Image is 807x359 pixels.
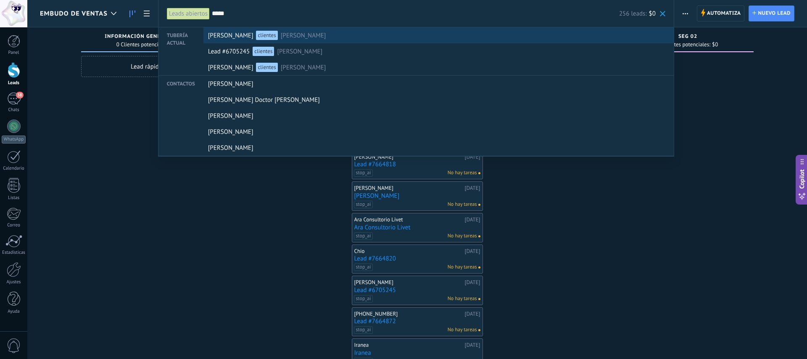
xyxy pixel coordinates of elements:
[281,60,326,75] span: [PERSON_NAME]
[2,50,26,56] div: Panel
[2,136,26,144] div: WhatsApp
[208,28,253,43] span: [PERSON_NAME]
[2,166,26,171] div: Calendario
[619,10,647,18] span: 256 leads:
[2,309,26,314] div: Ayuda
[203,108,674,124] a: [PERSON_NAME]
[281,28,326,43] span: [PERSON_NAME]
[167,80,200,88] div: Contactos
[798,169,806,189] span: Copilot
[2,223,26,228] div: Correo
[256,31,277,40] div: clientes
[2,279,26,285] div: Ajustes
[203,140,674,156] a: [PERSON_NAME]
[203,27,674,43] a: [PERSON_NAME] clientes [PERSON_NAME]
[208,92,320,108] span: [PERSON_NAME] Doctor [PERSON_NAME]
[2,195,26,201] div: Listas
[167,32,200,47] div: Tubería actual
[16,92,23,98] span: 38
[203,59,674,75] a: [PERSON_NAME] clientes [PERSON_NAME]
[649,10,656,18] span: $0
[203,124,674,140] a: [PERSON_NAME]
[208,76,253,92] span: [PERSON_NAME]
[208,60,253,75] span: [PERSON_NAME]
[2,250,26,255] div: Estadísticas
[208,140,253,156] span: [PERSON_NAME]
[167,8,210,20] div: Leads abiertos
[203,76,674,92] a: [PERSON_NAME]
[256,63,277,72] div: clientes
[208,108,253,124] span: [PERSON_NAME]
[277,44,322,59] span: [PERSON_NAME]
[2,80,26,86] div: Leads
[208,124,253,140] span: [PERSON_NAME]
[208,44,250,59] span: Lead #6705245
[203,43,674,59] a: Lead #6705245 clientes [PERSON_NAME]
[253,47,274,56] div: clientes
[2,107,26,113] div: Chats
[203,92,674,108] a: [PERSON_NAME] Doctor [PERSON_NAME]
